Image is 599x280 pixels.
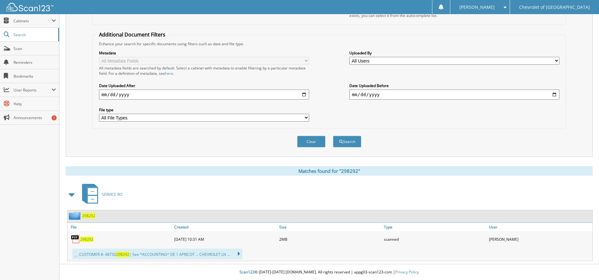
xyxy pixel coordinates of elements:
[349,83,559,88] label: Date Uploaded Before
[6,3,53,11] img: scan123-logo-white.svg
[96,41,563,47] div: Enhance your search for specific documents using filters such as date and file type.
[14,46,56,51] span: Scan
[14,32,55,37] span: Search
[99,65,309,76] div: All metadata fields are searched by default. Select a cabinet with metadata to enable filtering b...
[116,252,129,257] span: 298292
[99,83,309,88] label: Date Uploaded After
[487,223,592,231] a: User
[72,249,242,259] div: _ . CUSTOMER #: 48730 | See *ACCOUNTING* OE 1 APRICOT ... CHEVROLET LN ...
[14,18,52,24] span: Cabinets
[382,233,487,245] div: scanned
[78,182,122,207] a: SERVICE RO
[297,136,325,147] button: Clear
[240,269,255,275] span: Scan123
[69,212,82,220] img: folder2.png
[14,115,56,120] span: Announcements
[99,90,309,100] input: start
[14,60,56,65] span: Reminders
[333,136,361,147] button: Search
[14,74,56,79] span: Bookmarks
[487,233,592,245] div: [PERSON_NAME]
[519,5,590,9] span: Chevrolet of [GEOGRAPHIC_DATA]
[71,234,80,244] img: PDF.png
[349,50,559,56] label: Uploaded By
[99,107,309,113] label: File type
[80,237,93,242] a: 298292
[66,166,593,176] div: Matches found for "298292"
[59,265,599,280] div: © [DATE]-[DATE] [DOMAIN_NAME]. All rights reserved | appg03-scan123-com |
[96,31,169,38] legend: Additional Document Filters
[459,5,495,9] span: [PERSON_NAME]
[349,90,559,100] input: end
[173,223,278,231] a: Created
[165,71,173,76] a: here
[68,223,173,231] a: File
[99,50,309,56] label: Metadata
[52,115,57,120] div: 1
[14,87,52,93] span: User Reports
[102,192,122,197] span: SERVICE RO
[395,269,419,275] a: Privacy Policy
[278,233,383,245] div: 2MB
[82,213,95,218] a: 298292
[14,101,56,107] span: Help
[382,223,487,231] a: Type
[173,233,278,245] div: [DATE] 10:31 AM
[278,223,383,231] a: Size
